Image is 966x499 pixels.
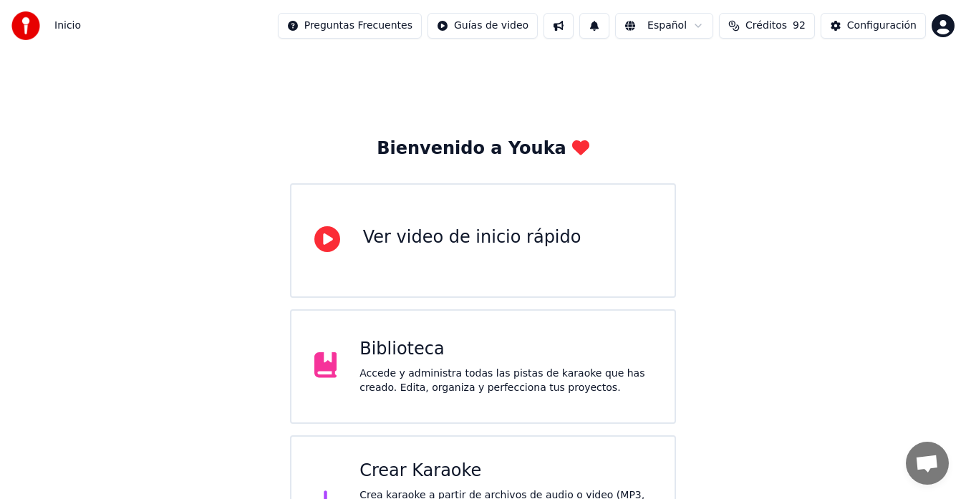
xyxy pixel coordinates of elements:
div: Bienvenido a Youka [377,137,589,160]
button: Guías de video [428,13,538,39]
button: Preguntas Frecuentes [278,13,422,39]
span: Créditos [745,19,787,33]
div: Crear Karaoke [359,460,652,483]
img: youka [11,11,40,40]
span: 92 [793,19,806,33]
div: Biblioteca [359,338,652,361]
div: Accede y administra todas las pistas de karaoke que has creado. Edita, organiza y perfecciona tus... [359,367,652,395]
div: Ver video de inicio rápido [363,226,581,249]
span: Inicio [54,19,81,33]
button: Créditos92 [719,13,815,39]
button: Configuración [821,13,926,39]
div: Chat abierto [906,442,949,485]
nav: breadcrumb [54,19,81,33]
div: Configuración [847,19,917,33]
